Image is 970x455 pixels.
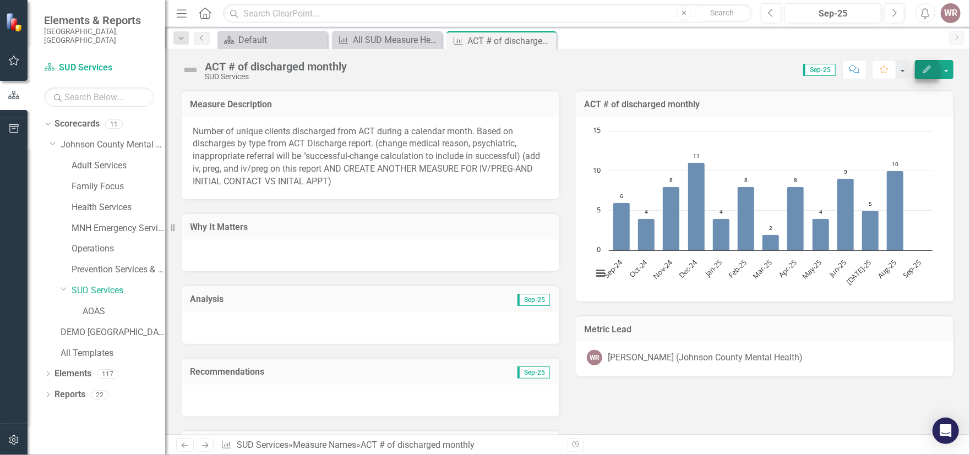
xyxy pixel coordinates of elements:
path: Jun-25, 9. Total discharges. [837,178,854,250]
a: Reports [55,388,85,401]
text: 4 [819,208,822,216]
div: Sep-25 [788,7,878,20]
button: Sep-25 [784,3,881,23]
a: SUD Services [237,440,288,450]
text: 2 [769,224,772,232]
svg: Interactive chart [587,125,938,290]
path: May-25, 4. Total discharges. [813,218,830,250]
path: Nov-24, 8. Total discharges. [663,187,680,250]
text: Sep-24 [602,257,625,280]
span: Sep-25 [517,366,550,379]
div: Chart. Highcharts interactive chart. [587,125,942,290]
path: Aug-25, 10. Total discharges. [887,171,904,250]
div: ACT # of discharged monthly [467,34,554,48]
text: 0 [597,244,601,254]
a: Elements [55,368,91,380]
text: [DATE]-25 [844,257,874,287]
a: SUD Services [44,62,154,74]
text: Dec-24 [677,257,700,280]
text: 5 [869,200,872,207]
div: Default [238,33,325,47]
text: 5 [597,205,601,215]
span: Sep-25 [517,294,550,306]
div: SUD Services [205,73,347,81]
text: 11 [693,152,700,160]
div: » » [221,439,559,452]
h3: Recommendations [190,367,439,377]
div: 22 [91,390,108,399]
div: 11 [105,119,123,129]
a: Measure Names [293,440,356,450]
path: Dec-24, 11. Total discharges. [688,162,705,250]
button: View chart menu, Chart [593,265,608,281]
text: Feb-25 [726,257,749,280]
path: Feb-25, 8. Total discharges. [738,187,755,250]
div: Open Intercom Messenger [933,418,959,444]
img: ClearPoint Strategy [6,13,25,32]
h3: Metric Lead [584,325,945,335]
text: Jun-25 [826,257,848,279]
a: DEMO [GEOGRAPHIC_DATA] [61,326,165,339]
button: WR [941,3,961,23]
text: 8 [669,176,673,184]
text: 6 [620,192,623,200]
a: SUD Services [72,284,165,297]
div: All SUD Measure Heat Map [353,33,439,47]
h3: Measure Description [190,100,551,109]
a: All SUD Measure Heat Map [335,33,439,47]
text: 8 [744,176,748,184]
a: Scorecards [55,118,100,130]
input: Search ClearPoint... [223,4,753,23]
text: 4 [645,208,648,216]
input: Search Below... [44,87,154,107]
text: 4 [720,208,723,216]
h3: Why It Matters [190,222,551,232]
a: Health Services [72,201,165,214]
div: [PERSON_NAME] (Johnson County Mental Health) [608,352,803,364]
button: Search [695,6,750,21]
path: Apr-25, 8. Total discharges. [787,187,804,250]
text: Sep-25 [901,257,923,280]
a: AOAS [83,305,165,318]
path: Oct-24, 4. Total discharges. [638,218,655,250]
text: 10 [593,165,601,175]
a: Operations [72,243,165,255]
path: Jul-25, 5. Total discharges. [862,210,879,250]
img: Not Defined [182,61,199,79]
div: WR [587,350,602,365]
path: Jan-25, 4. Total discharges. [713,218,730,250]
text: Apr-25 [777,257,799,279]
text: 9 [844,168,847,176]
a: Family Focus [72,180,165,193]
text: 15 [593,125,601,135]
text: Oct-24 [627,257,650,279]
text: Aug-25 [875,257,898,281]
a: MNH Emergency Services [72,222,165,235]
div: 117 [97,369,118,379]
span: Search [710,8,734,17]
path: Mar-25, 2. Total discharges. [762,234,780,250]
small: [GEOGRAPHIC_DATA], [GEOGRAPHIC_DATA] [44,27,154,45]
a: Adult Services [72,160,165,172]
a: All Templates [61,347,165,360]
text: May-25 [800,257,824,281]
a: Default [220,33,325,47]
path: Sep-24, 6. Total discharges. [613,202,630,250]
text: 8 [794,176,797,184]
text: Nov-24 [651,257,674,281]
span: Number of unique clients discharged from ACT during a calendar month. Based on discharges by type... [193,126,540,187]
text: Jan-25 [702,257,724,279]
text: 10 [892,160,898,168]
h3: ACT # of discharged monthly [584,100,945,109]
span: Elements & Reports [44,14,154,27]
text: Mar-25 [750,257,773,281]
a: Prevention Services & Communications [72,264,165,276]
div: ACT # of discharged monthly [205,61,347,73]
h3: Analysis [190,294,370,304]
a: Johnson County Mental Health [61,139,165,151]
span: Sep-25 [803,64,836,76]
div: ACT # of discharged monthly [361,440,475,450]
